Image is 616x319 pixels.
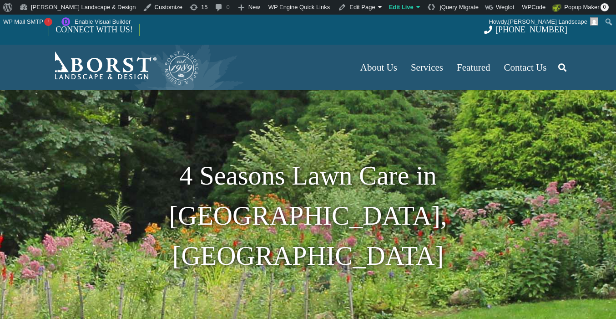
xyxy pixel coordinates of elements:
[485,15,602,29] a: Howdy,
[411,62,443,73] span: Services
[353,45,404,90] a: About Us
[508,18,587,25] span: [PERSON_NAME] Landscape
[49,156,567,276] h1: 4 Seasons Lawn Care in [GEOGRAPHIC_DATA], [GEOGRAPHIC_DATA]
[49,19,139,41] a: CONNECT WITH US!
[450,45,497,90] a: Featured
[360,62,397,73] span: About Us
[44,18,52,26] span: !
[495,25,567,34] span: [PHONE_NUMBER]
[484,25,567,34] a: [PHONE_NUMBER]
[504,62,547,73] span: Contact Us
[553,56,571,79] a: Search
[497,45,554,90] a: Contact Us
[457,62,490,73] span: Featured
[404,45,450,90] a: Services
[49,49,200,86] a: Borst-Logo
[56,15,134,29] a: Enable Visual Builder
[601,3,609,11] span: 0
